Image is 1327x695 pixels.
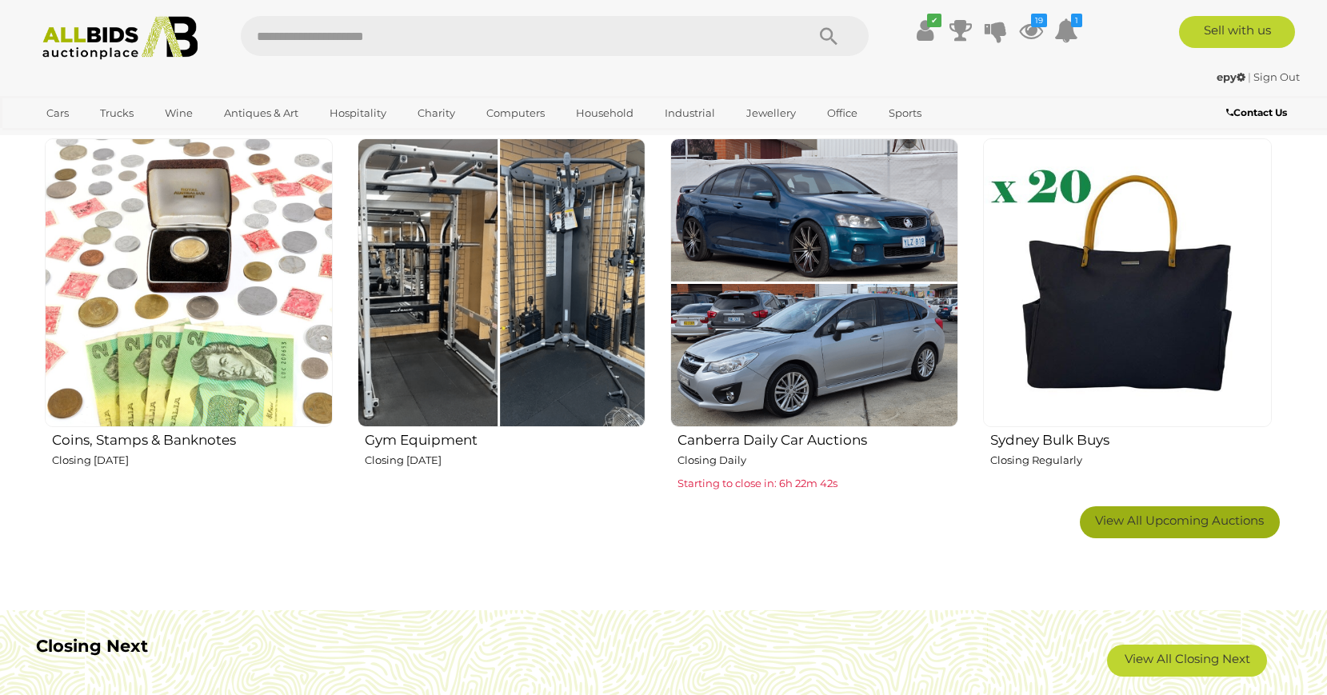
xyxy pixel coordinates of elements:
[677,451,958,469] p: Closing Daily
[878,100,932,126] a: Sports
[566,100,644,126] a: Household
[677,477,837,489] span: Starting to close in: 6h 22m 42s
[476,100,555,126] a: Computers
[52,429,333,448] h2: Coins, Stamps & Banknotes
[1217,70,1248,83] a: epy
[1095,513,1264,528] span: View All Upcoming Auctions
[982,138,1271,493] a: Sydney Bulk Buys Closing Regularly
[789,16,869,56] button: Search
[52,451,333,469] p: Closing [DATE]
[983,138,1271,426] img: Sydney Bulk Buys
[1031,14,1047,27] i: 19
[1179,16,1295,48] a: Sell with us
[365,429,646,448] h2: Gym Equipment
[1054,16,1078,45] a: 1
[1226,106,1287,118] b: Contact Us
[44,138,333,493] a: Coins, Stamps & Banknotes Closing [DATE]
[990,429,1271,448] h2: Sydney Bulk Buys
[736,100,806,126] a: Jewellery
[36,636,148,656] b: Closing Next
[45,138,333,426] img: Coins, Stamps & Banknotes
[654,100,725,126] a: Industrial
[36,100,79,126] a: Cars
[1248,70,1251,83] span: |
[90,100,144,126] a: Trucks
[407,100,466,126] a: Charity
[214,100,309,126] a: Antiques & Art
[817,100,868,126] a: Office
[1071,14,1082,27] i: 1
[1019,16,1043,45] a: 19
[358,138,646,426] img: Gym Equipment
[990,451,1271,469] p: Closing Regularly
[1107,645,1267,677] a: View All Closing Next
[927,14,941,27] i: ✔
[669,138,958,493] a: Canberra Daily Car Auctions Closing Daily Starting to close in: 6h 22m 42s
[36,126,170,153] a: [GEOGRAPHIC_DATA]
[1253,70,1300,83] a: Sign Out
[365,451,646,469] p: Closing [DATE]
[1226,104,1291,122] a: Contact Us
[319,100,397,126] a: Hospitality
[34,16,207,60] img: Allbids.com.au
[357,138,646,493] a: Gym Equipment Closing [DATE]
[1080,506,1280,538] a: View All Upcoming Auctions
[1217,70,1245,83] strong: epy
[677,429,958,448] h2: Canberra Daily Car Auctions
[154,100,203,126] a: Wine
[913,16,937,45] a: ✔
[670,138,958,426] img: Canberra Daily Car Auctions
